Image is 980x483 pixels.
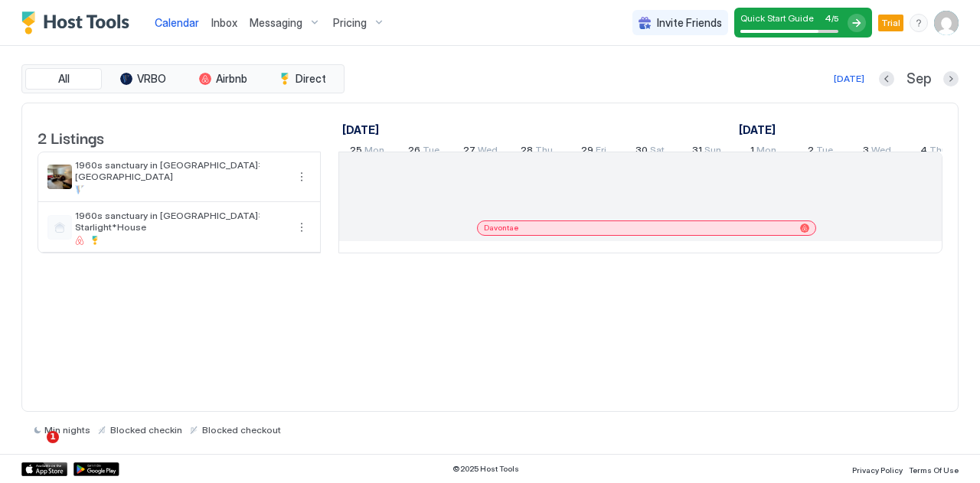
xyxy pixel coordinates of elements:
[535,144,553,160] span: Thu
[44,424,90,436] span: Min nights
[879,71,894,86] button: Previous month
[137,72,166,86] span: VRBO
[831,14,838,24] span: / 5
[264,68,341,90] button: Direct
[692,144,702,160] span: 31
[916,141,951,163] a: September 4, 2025
[338,119,383,141] a: August 25, 2025
[58,72,70,86] span: All
[75,210,286,233] span: 1960s sanctuary in [GEOGRAPHIC_DATA]: Starlight*House
[871,144,891,160] span: Wed
[521,144,533,160] span: 28
[825,12,831,24] span: 4
[211,16,237,29] span: Inbox
[577,141,610,163] a: August 29, 2025
[517,141,557,163] a: August 28, 2025
[292,168,311,186] button: More options
[404,141,443,163] a: August 26, 2025
[909,465,959,475] span: Terms Of Use
[292,218,311,237] div: menu
[364,144,384,160] span: Mon
[906,70,931,88] span: Sep
[75,159,286,182] span: 1960s sanctuary in [GEOGRAPHIC_DATA]: [GEOGRAPHIC_DATA]
[155,16,199,29] span: Calendar
[863,144,869,160] span: 3
[408,144,420,160] span: 26
[211,15,237,31] a: Inbox
[804,141,837,163] a: September 2, 2025
[881,16,900,30] span: Trial
[831,70,867,88] button: [DATE]
[688,141,725,163] a: August 31, 2025
[704,144,721,160] span: Sun
[746,141,780,163] a: September 1, 2025
[920,144,927,160] span: 4
[756,144,776,160] span: Mon
[632,141,668,163] a: August 30, 2025
[73,462,119,476] a: Google Play Store
[657,16,722,30] span: Invite Friends
[934,11,959,35] div: User profile
[333,16,367,30] span: Pricing
[423,144,439,160] span: Tue
[155,15,199,31] a: Calendar
[650,144,665,160] span: Sat
[202,424,281,436] span: Blocked checkout
[292,168,311,186] div: menu
[929,144,947,160] span: Thu
[47,431,59,443] span: 1
[816,144,833,160] span: Tue
[21,64,345,93] div: tab-group
[38,126,104,148] span: 2 Listings
[484,223,518,233] span: Davontae
[596,144,606,160] span: Fri
[910,14,928,32] div: menu
[452,464,519,474] span: © 2025 Host Tools
[750,144,754,160] span: 1
[943,71,959,86] button: Next month
[852,465,903,475] span: Privacy Policy
[808,144,814,160] span: 2
[909,461,959,477] a: Terms Of Use
[250,16,302,30] span: Messaging
[859,141,895,163] a: September 3, 2025
[296,72,326,86] span: Direct
[735,119,779,141] a: September 1, 2025
[350,144,362,160] span: 25
[834,72,864,86] div: [DATE]
[25,68,102,90] button: All
[459,141,501,163] a: August 27, 2025
[292,218,311,237] button: More options
[463,144,475,160] span: 27
[110,424,182,436] span: Blocked checkin
[635,144,648,160] span: 30
[15,431,52,468] iframe: Intercom live chat
[185,68,261,90] button: Airbnb
[740,12,814,24] span: Quick Start Guide
[581,144,593,160] span: 29
[346,141,388,163] a: August 25, 2025
[21,11,136,34] a: Host Tools Logo
[105,68,181,90] button: VRBO
[47,165,72,189] div: listing image
[21,462,67,476] a: App Store
[478,144,498,160] span: Wed
[852,461,903,477] a: Privacy Policy
[216,72,247,86] span: Airbnb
